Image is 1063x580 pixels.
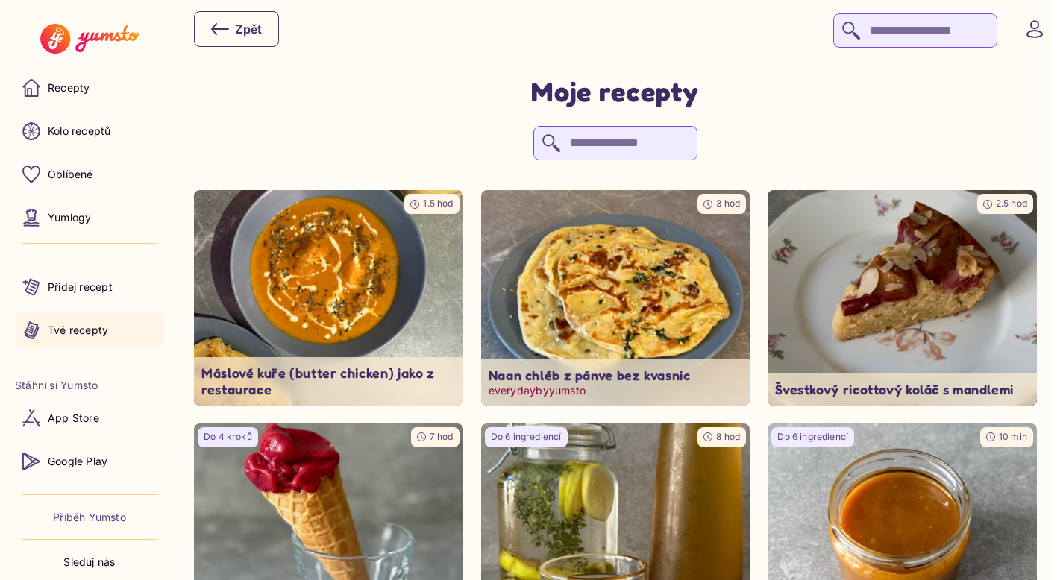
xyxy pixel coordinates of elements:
[15,400,164,436] a: App Store
[716,431,740,442] span: 8 hod
[201,365,456,398] p: Máslové kuře (butter chicken) jako z restaurace
[15,200,164,236] a: Yumlogy
[194,190,463,406] img: undefined
[15,378,164,393] li: Stáhni si Yumsto
[15,113,164,149] a: Kolo receptů
[491,431,562,444] p: Do 6 ingrediencí
[48,280,113,294] p: Přidej recept
[53,510,126,525] a: Příběh Yumsto
[204,431,252,444] p: Do 4 kroků
[15,312,164,348] a: Tvé recepty
[15,444,164,479] a: Google Play
[489,367,743,384] p: Naan chléb z pánve bez kvasnic
[768,190,1037,406] a: undefined2.5 hodŠvestkový ricottový koláč s mandlemi
[48,124,111,139] p: Kolo receptů
[996,198,1027,209] span: 2.5 hod
[194,11,279,47] button: Zpět
[48,323,108,338] p: Tvé recepty
[423,198,453,209] span: 1.5 hod
[777,431,848,444] p: Do 6 ingrediencí
[15,157,164,192] a: Oblíbené
[999,431,1027,442] span: 10 min
[768,190,1037,406] img: undefined
[15,70,164,106] a: Recepty
[430,431,454,442] span: 7 hod
[15,269,164,305] a: Přidej recept
[474,185,757,411] img: undefined
[489,383,743,398] p: everydaybyyumsto
[63,555,115,570] p: Sleduj nás
[531,75,699,108] h1: Moje recepty
[48,210,91,225] p: Yumlogy
[48,411,99,426] p: App Store
[481,190,750,406] a: undefined3 hodNaan chléb z pánve bez kvasniceverydaybyyumsto
[716,198,740,209] span: 3 hod
[48,454,107,469] p: Google Play
[211,20,262,38] div: Zpět
[48,167,93,182] p: Oblíbené
[194,190,463,406] a: undefined1.5 hodMáslové kuře (butter chicken) jako z restaurace
[775,381,1029,398] p: Švestkový ricottový koláč s mandlemi
[48,81,90,95] p: Recepty
[40,24,138,54] img: Yumsto logo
